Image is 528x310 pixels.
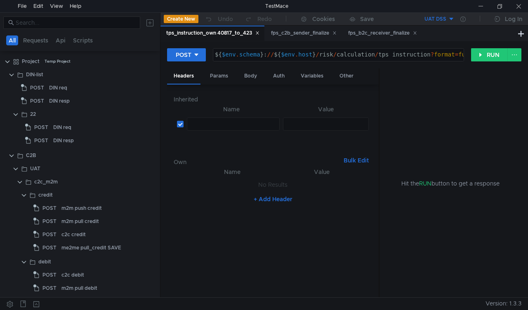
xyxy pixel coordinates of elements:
span: POST [34,134,48,147]
span: POST [42,228,57,241]
span: POST [42,215,57,228]
span: POST [42,282,57,294]
div: UAT [30,162,40,175]
span: POST [30,82,44,94]
button: Bulk Edit [340,155,372,165]
button: RUN [471,48,508,61]
div: Variables [294,68,330,84]
div: Body [238,68,264,84]
div: c2c credit [61,228,86,241]
span: POST [42,269,57,281]
span: RUN [419,180,431,187]
div: DIN req [53,121,71,134]
div: Params [203,68,235,84]
div: Auth [266,68,291,84]
div: DIN resp [49,95,70,107]
th: Name [187,167,278,177]
h6: Inherited [174,94,372,104]
button: Api [53,35,68,45]
button: POST [167,48,206,61]
button: All [6,35,18,45]
button: Create New [164,15,198,23]
div: POST [176,50,191,59]
div: UAT DSS [424,15,446,23]
div: Undo [218,14,233,24]
div: fps_b2c_receiver_finalize [348,29,417,38]
div: direct_debit_payment [34,297,89,309]
div: me2me pull_credit SAVE [61,242,121,254]
span: POST [30,95,44,107]
span: Version: 1.3.3 [486,298,521,310]
div: Save [360,16,374,22]
div: DIN req [49,82,67,94]
div: c2c_m2m [34,176,58,188]
th: Name [184,104,280,114]
span: POST [42,202,57,214]
button: UAT DSS [397,12,455,26]
th: Value [278,167,366,177]
div: Temp Project [45,55,71,68]
button: Scripts [71,35,95,45]
th: Value [280,104,372,114]
div: Log In [505,14,522,24]
button: Undo [198,13,239,25]
div: m2m pull debit [61,282,97,294]
div: Headers [167,68,200,85]
div: Cookies [312,14,335,24]
h6: Own [174,157,341,167]
div: debit [38,256,51,268]
span: POST [42,242,57,254]
button: Requests [21,35,51,45]
div: m2m push credit [61,202,102,214]
button: + Add Header [250,194,296,204]
div: m2m pull credit [61,215,99,228]
input: Search... [16,18,135,27]
div: 22 [30,108,36,120]
div: Project [22,55,40,68]
div: Redo [257,14,272,24]
div: fps_c2b_sender_finalize [271,29,337,38]
span: Hit the button to get a response [401,179,500,188]
div: c2c debit [61,269,84,281]
div: Other [333,68,360,84]
span: POST [34,121,48,134]
nz-embed-empty: No Results [258,181,288,188]
button: Redo [239,13,278,25]
div: tps_instruction_own 40817_to_423 [166,29,259,38]
div: credit [38,189,53,201]
div: С2B [26,149,36,162]
div: DIN resp [53,134,74,147]
div: DIN-list [26,68,43,81]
